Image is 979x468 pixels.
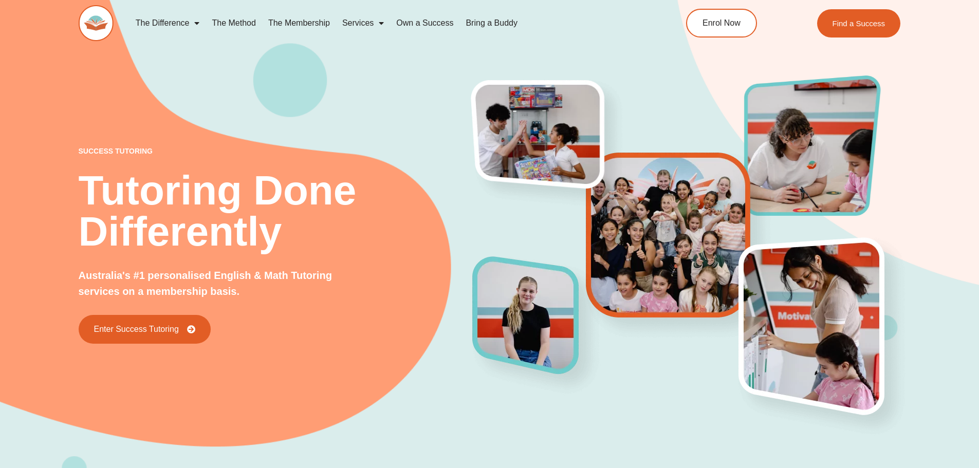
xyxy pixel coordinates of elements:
a: Find a Success [817,9,901,38]
a: The Membership [262,11,336,35]
a: Enrol Now [686,9,757,38]
p: success tutoring [79,147,473,155]
a: The Method [206,11,262,35]
span: Enter Success Tutoring [94,325,179,333]
p: Australia's #1 personalised English & Math Tutoring services on a membership basis. [79,268,367,299]
nav: Menu [130,11,639,35]
a: Own a Success [390,11,459,35]
a: Bring a Buddy [459,11,524,35]
h2: Tutoring Done Differently [79,170,473,252]
a: The Difference [130,11,206,35]
a: Enter Success Tutoring [79,315,211,344]
span: Find a Success [833,20,885,27]
a: Services [336,11,390,35]
span: Enrol Now [703,19,741,27]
